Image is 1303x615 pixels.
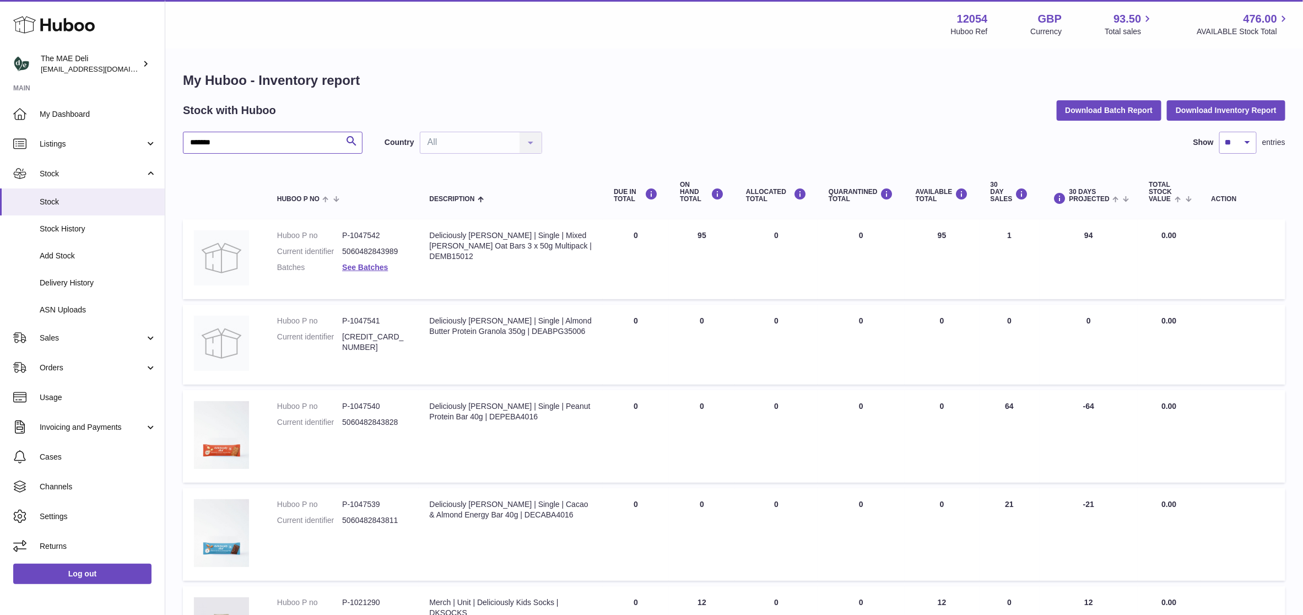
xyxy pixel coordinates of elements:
td: 95 [905,219,980,299]
div: Deliciously [PERSON_NAME] | Single | Almond Butter Protein Granola 350g | DEABPG35006 [430,316,592,337]
label: Show [1193,137,1214,148]
td: 95 [669,219,735,299]
td: 0 [603,219,669,299]
span: 0 [859,402,863,411]
td: 0 [669,488,735,581]
td: 0 [980,305,1040,385]
dt: Current identifier [277,332,342,353]
td: 0 [905,305,980,385]
button: Download Inventory Report [1167,100,1285,120]
div: Deliciously [PERSON_NAME] | Single | Peanut Protein Bar 40g | DEPEBA4016 [430,401,592,422]
dt: Huboo P no [277,597,342,608]
div: Deliciously [PERSON_NAME] | Single | Cacao & Almond Energy Bar 40g | DECABA4016 [430,499,592,520]
span: 0.00 [1161,500,1176,509]
span: Total stock value [1149,181,1172,203]
span: 0.00 [1161,231,1176,240]
span: 0.00 [1161,316,1176,325]
td: 64 [980,390,1040,483]
td: 21 [980,488,1040,581]
span: 476.00 [1243,12,1277,26]
dt: Current identifier [277,417,342,428]
span: Huboo P no [277,196,320,203]
td: 0 [603,390,669,483]
button: Download Batch Report [1057,100,1162,120]
span: AVAILABLE Stock Total [1197,26,1290,37]
dd: P-1047540 [342,401,407,412]
dd: P-1047539 [342,499,407,510]
img: product image [194,230,249,285]
dd: P-1047542 [342,230,407,241]
span: Returns [40,541,156,552]
dt: Current identifier [277,515,342,526]
td: 0 [603,488,669,581]
td: -64 [1040,390,1138,483]
strong: 12054 [957,12,988,26]
dt: Batches [277,262,342,273]
td: 0 [735,219,818,299]
img: product image [194,499,249,567]
div: QUARANTINED Total [829,188,894,203]
dt: Huboo P no [277,230,342,241]
td: 0 [905,488,980,581]
a: See Batches [342,263,388,272]
span: Invoicing and Payments [40,422,145,433]
span: My Dashboard [40,109,156,120]
span: 93.50 [1113,12,1141,26]
span: entries [1262,137,1285,148]
td: 0 [603,305,669,385]
span: Description [430,196,475,203]
span: 0.00 [1161,598,1176,607]
td: 1 [980,219,1040,299]
div: DUE IN TOTAL [614,188,658,203]
dd: P-1047541 [342,316,407,326]
a: 476.00 AVAILABLE Stock Total [1197,12,1290,37]
span: 0 [859,598,863,607]
td: 0 [669,390,735,483]
div: ALLOCATED Total [746,188,807,203]
div: 30 DAY SALES [991,181,1029,203]
span: Orders [40,363,145,373]
dd: 5060482843989 [342,246,407,257]
td: 0 [735,305,818,385]
dt: Huboo P no [277,401,342,412]
span: Usage [40,392,156,403]
dt: Huboo P no [277,316,342,326]
strong: GBP [1038,12,1062,26]
div: AVAILABLE Total [916,188,969,203]
span: Stock [40,169,145,179]
span: [EMAIL_ADDRESS][DOMAIN_NAME] [41,64,162,73]
span: 0 [859,316,863,325]
span: Add Stock [40,251,156,261]
div: The MAE Deli [41,53,140,74]
div: Huboo Ref [951,26,988,37]
dd: 5060482843828 [342,417,407,428]
td: 0 [905,390,980,483]
dd: 5060482843811 [342,515,407,526]
span: 0 [859,500,863,509]
span: Delivery History [40,278,156,288]
a: Log out [13,564,152,584]
div: ON HAND Total [680,181,724,203]
td: 0 [669,305,735,385]
span: Total sales [1105,26,1154,37]
dt: Huboo P no [277,499,342,510]
h1: My Huboo - Inventory report [183,72,1285,89]
td: 94 [1040,219,1138,299]
span: 0.00 [1161,402,1176,411]
span: Stock [40,197,156,207]
div: Action [1212,196,1274,203]
td: -21 [1040,488,1138,581]
div: Currency [1031,26,1062,37]
span: Sales [40,333,145,343]
a: 93.50 Total sales [1105,12,1154,37]
img: product image [194,316,249,371]
span: Settings [40,511,156,522]
dt: Current identifier [277,246,342,257]
span: ASN Uploads [40,305,156,315]
span: Listings [40,139,145,149]
span: Cases [40,452,156,462]
span: 30 DAYS PROJECTED [1069,188,1110,203]
span: Channels [40,482,156,492]
img: product image [194,401,249,469]
div: Deliciously [PERSON_NAME] | Single | Mixed [PERSON_NAME] Oat Bars 3 x 50g Multipack | DEMB15012 [430,230,592,262]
